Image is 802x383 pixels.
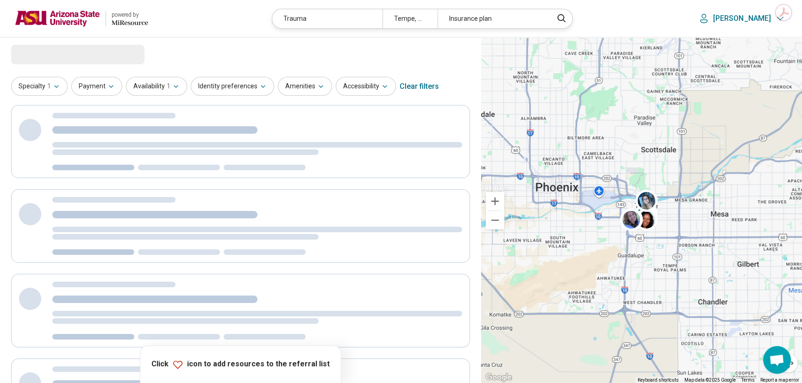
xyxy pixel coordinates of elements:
button: Zoom out [486,211,504,229]
button: Identity preferences [191,77,274,96]
img: Arizona State University [15,7,100,30]
button: Zoom in [486,192,504,210]
p: [PERSON_NAME] [713,14,771,23]
span: 1 [47,81,51,91]
a: Report a map error [760,377,799,383]
button: Availability1 [126,77,187,96]
span: Map data ©2025 Google [684,377,736,383]
a: Terms (opens in new tab) [741,377,755,383]
div: Insurance plan [438,9,547,28]
span: Loading... [11,45,89,63]
span: 1 [167,81,170,91]
button: Specialty1 [11,77,68,96]
div: powered by [112,11,148,19]
p: Click icon to add resources to the referral list [151,359,330,370]
button: Payment [71,77,122,96]
a: Arizona State Universitypowered by [15,7,148,30]
div: Clear filters [400,75,439,98]
div: Trauma [272,9,382,28]
div: Open chat [763,346,791,374]
div: Tempe, AZ 85281 [382,9,438,28]
button: Accessibility [336,77,396,96]
button: Amenities [278,77,332,96]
